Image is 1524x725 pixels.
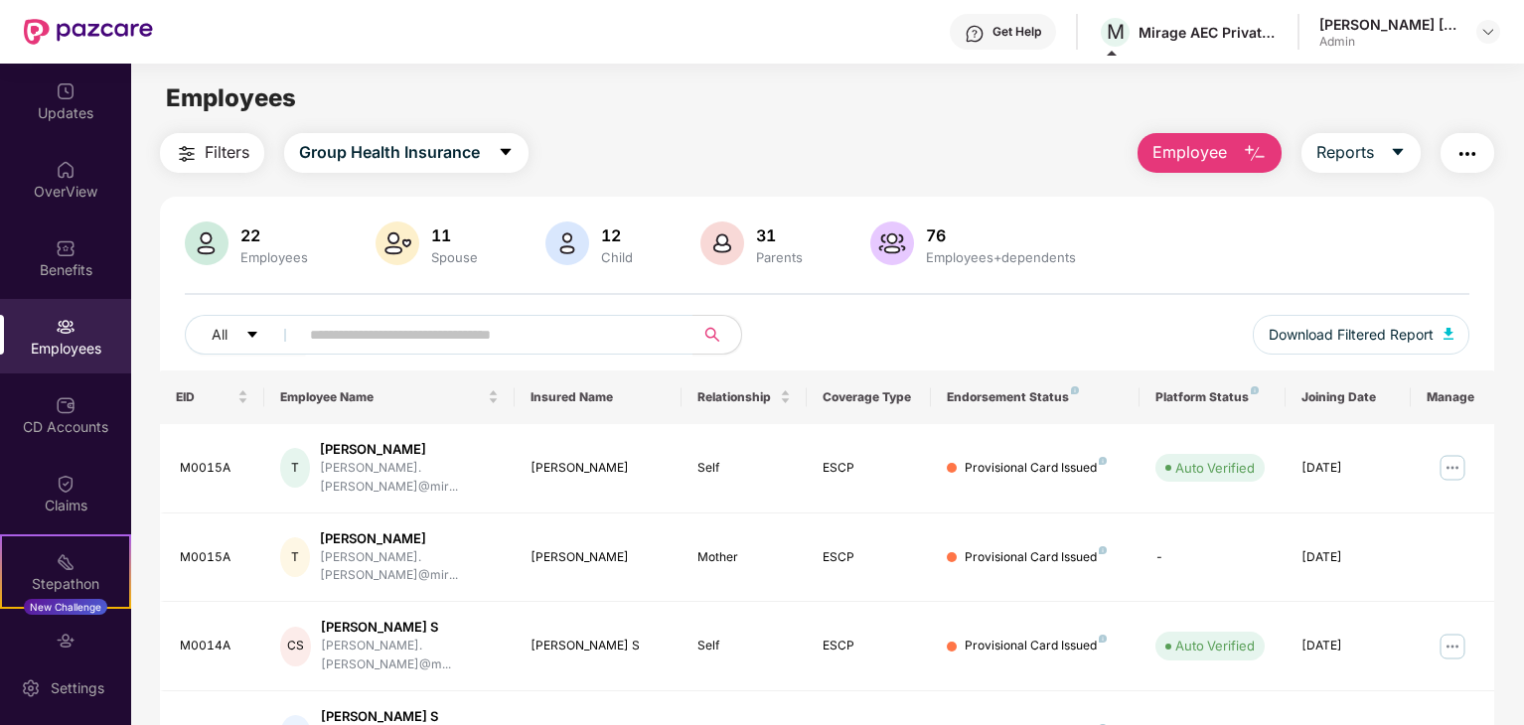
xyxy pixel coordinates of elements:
span: Download Filtered Report [1269,324,1434,346]
div: ESCP [823,459,916,478]
div: Spouse [427,249,482,265]
img: New Pazcare Logo [24,19,153,45]
button: Filters [160,133,264,173]
img: svg+xml;base64,PHN2ZyB4bWxucz0iaHR0cDovL3d3dy53My5vcmcvMjAwMC9zdmciIHhtbG5zOnhsaW5rPSJodHRwOi8vd3... [700,221,744,265]
div: T [280,537,310,577]
div: [PERSON_NAME] S [531,637,666,655]
span: Employees [166,83,296,112]
img: svg+xml;base64,PHN2ZyBpZD0iRHJvcGRvd24tMzJ4MzIiIHhtbG5zPSJodHRwOi8vd3d3LnczLm9yZy8yMDAwL3N2ZyIgd2... [1480,24,1496,40]
div: ESCP [823,548,916,567]
div: Settings [45,678,110,698]
div: New Challenge [24,599,107,615]
button: Group Health Insurancecaret-down [284,133,529,173]
img: svg+xml;base64,PHN2ZyB4bWxucz0iaHR0cDovL3d3dy53My5vcmcvMjAwMC9zdmciIHdpZHRoPSIyMSIgaGVpZ2h0PSIyMC... [56,552,76,572]
div: Auto Verified [1175,458,1255,478]
button: Reportscaret-down [1301,133,1421,173]
div: 22 [236,225,312,245]
span: Employee Name [280,389,484,405]
div: Endorsement Status [947,389,1124,405]
span: search [692,327,731,343]
div: [DATE] [1301,548,1395,567]
span: Group Health Insurance [299,140,480,165]
th: Employee Name [264,370,515,424]
img: svg+xml;base64,PHN2ZyB4bWxucz0iaHR0cDovL3d3dy53My5vcmcvMjAwMC9zdmciIHhtbG5zOnhsaW5rPSJodHRwOi8vd3... [376,221,419,265]
img: svg+xml;base64,PHN2ZyB4bWxucz0iaHR0cDovL3d3dy53My5vcmcvMjAwMC9zdmciIHdpZHRoPSI4IiBoZWlnaHQ9IjgiIH... [1099,546,1107,554]
div: Self [697,459,791,478]
div: [PERSON_NAME] [320,529,499,548]
button: search [692,315,742,355]
div: [PERSON_NAME] [531,548,666,567]
div: Platform Status [1155,389,1270,405]
div: Employees [236,249,312,265]
div: Self [697,637,791,655]
span: M [1107,20,1125,44]
img: svg+xml;base64,PHN2ZyB4bWxucz0iaHR0cDovL3d3dy53My5vcmcvMjAwMC9zdmciIHdpZHRoPSI4IiBoZWlnaHQ9IjgiIH... [1099,635,1107,643]
div: Parents [752,249,807,265]
img: svg+xml;base64,PHN2ZyBpZD0iRW5kb3JzZW1lbnRzIiB4bWxucz0iaHR0cDovL3d3dy53My5vcmcvMjAwMC9zdmciIHdpZH... [56,631,76,651]
span: All [212,324,228,346]
img: svg+xml;base64,PHN2ZyB4bWxucz0iaHR0cDovL3d3dy53My5vcmcvMjAwMC9zdmciIHhtbG5zOnhsaW5rPSJodHRwOi8vd3... [1444,328,1453,340]
div: Mother [697,548,791,567]
div: 12 [597,225,637,245]
img: svg+xml;base64,PHN2ZyBpZD0iRW1wbG95ZWVzIiB4bWxucz0iaHR0cDovL3d3dy53My5vcmcvMjAwMC9zdmciIHdpZHRoPS... [56,317,76,337]
div: Child [597,249,637,265]
img: svg+xml;base64,PHN2ZyB4bWxucz0iaHR0cDovL3d3dy53My5vcmcvMjAwMC9zdmciIHdpZHRoPSI4IiBoZWlnaHQ9IjgiIH... [1071,386,1079,394]
span: Filters [205,140,249,165]
div: Provisional Card Issued [965,459,1107,478]
img: svg+xml;base64,PHN2ZyBpZD0iQ2xhaW0iIHhtbG5zPSJodHRwOi8vd3d3LnczLm9yZy8yMDAwL3N2ZyIgd2lkdGg9IjIwIi... [56,474,76,494]
div: [PERSON_NAME].[PERSON_NAME]@mir... [320,459,499,497]
span: EID [176,389,233,405]
span: Employee [1152,140,1227,165]
img: svg+xml;base64,PHN2ZyB4bWxucz0iaHR0cDovL3d3dy53My5vcmcvMjAwMC9zdmciIHdpZHRoPSI4IiBoZWlnaHQ9IjgiIH... [1251,386,1259,394]
div: Stepathon [2,574,129,594]
div: Provisional Card Issued [965,548,1107,567]
div: M0015A [180,548,248,567]
div: [PERSON_NAME] [320,440,499,459]
div: Admin [1319,34,1458,50]
img: svg+xml;base64,PHN2ZyB4bWxucz0iaHR0cDovL3d3dy53My5vcmcvMjAwMC9zdmciIHhtbG5zOnhsaW5rPSJodHRwOi8vd3... [545,221,589,265]
img: svg+xml;base64,PHN2ZyB4bWxucz0iaHR0cDovL3d3dy53My5vcmcvMjAwMC9zdmciIHdpZHRoPSI4IiBoZWlnaHQ9IjgiIH... [1099,457,1107,465]
span: Reports [1316,140,1374,165]
th: Coverage Type [807,370,932,424]
div: [PERSON_NAME] S [321,618,499,637]
th: Manage [1411,370,1494,424]
img: svg+xml;base64,PHN2ZyB4bWxucz0iaHR0cDovL3d3dy53My5vcmcvMjAwMC9zdmciIHhtbG5zOnhsaW5rPSJodHRwOi8vd3... [185,221,229,265]
img: svg+xml;base64,PHN2ZyB4bWxucz0iaHR0cDovL3d3dy53My5vcmcvMjAwMC9zdmciIHhtbG5zOnhsaW5rPSJodHRwOi8vd3... [1243,142,1267,166]
div: ESCP [823,637,916,655]
div: 76 [922,225,1080,245]
div: Auto Verified [1175,636,1255,655]
div: [DATE] [1301,459,1395,478]
th: Insured Name [515,370,682,424]
img: manageButton [1437,452,1468,484]
div: [PERSON_NAME].[PERSON_NAME]@mir... [320,548,499,586]
th: Relationship [682,370,807,424]
span: caret-down [1390,144,1406,162]
div: [PERSON_NAME].[PERSON_NAME]@m... [321,637,499,674]
img: svg+xml;base64,PHN2ZyBpZD0iSG9tZSIgeG1sbnM9Imh0dHA6Ly93d3cudzMub3JnLzIwMDAvc3ZnIiB3aWR0aD0iMjAiIG... [56,160,76,180]
img: svg+xml;base64,PHN2ZyBpZD0iVXBkYXRlZCIgeG1sbnM9Imh0dHA6Ly93d3cudzMub3JnLzIwMDAvc3ZnIiB3aWR0aD0iMj... [56,81,76,101]
div: Mirage AEC Private Limited [1139,23,1278,42]
div: 11 [427,225,482,245]
img: svg+xml;base64,PHN2ZyB4bWxucz0iaHR0cDovL3d3dy53My5vcmcvMjAwMC9zdmciIHdpZHRoPSIyNCIgaGVpZ2h0PSIyNC... [175,142,199,166]
div: Provisional Card Issued [965,637,1107,655]
div: T [280,448,310,488]
div: M0015A [180,459,248,478]
td: - [1140,513,1286,603]
img: svg+xml;base64,PHN2ZyBpZD0iSGVscC0zMngzMiIgeG1sbnM9Imh0dHA6Ly93d3cudzMub3JnLzIwMDAvc3ZnIiB3aWR0aD... [965,24,985,44]
img: svg+xml;base64,PHN2ZyBpZD0iU2V0dGluZy0yMHgyMCIgeG1sbnM9Imh0dHA6Ly93d3cudzMub3JnLzIwMDAvc3ZnIiB3aW... [21,678,41,698]
th: Joining Date [1286,370,1411,424]
img: svg+xml;base64,PHN2ZyB4bWxucz0iaHR0cDovL3d3dy53My5vcmcvMjAwMC9zdmciIHhtbG5zOnhsaW5rPSJodHRwOi8vd3... [870,221,914,265]
span: Relationship [697,389,776,405]
img: svg+xml;base64,PHN2ZyB4bWxucz0iaHR0cDovL3d3dy53My5vcmcvMjAwMC9zdmciIHdpZHRoPSIyNCIgaGVpZ2h0PSIyNC... [1455,142,1479,166]
img: svg+xml;base64,PHN2ZyBpZD0iQ0RfQWNjb3VudHMiIGRhdGEtbmFtZT0iQ0QgQWNjb3VudHMiIHhtbG5zPSJodHRwOi8vd3... [56,395,76,415]
th: EID [160,370,264,424]
button: Allcaret-down [185,315,306,355]
span: caret-down [498,144,514,162]
div: Employees+dependents [922,249,1080,265]
button: Download Filtered Report [1253,315,1469,355]
div: M0014A [180,637,248,655]
div: Get Help [992,24,1041,40]
img: manageButton [1437,631,1468,662]
div: CS [280,627,311,666]
div: 31 [752,225,807,245]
